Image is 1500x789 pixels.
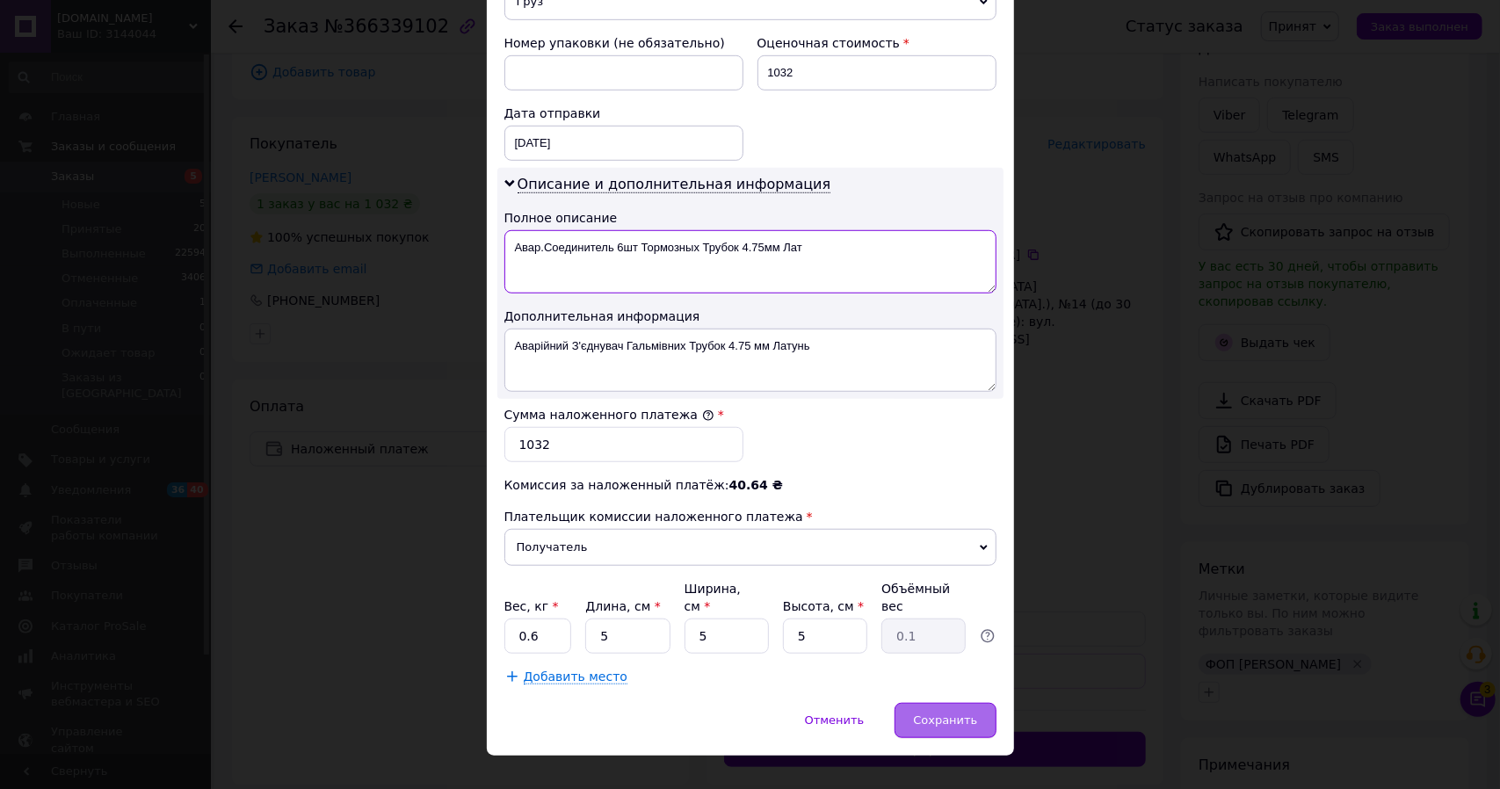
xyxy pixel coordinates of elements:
span: Добавить место [524,670,628,684]
div: Номер упаковки (не обязательно) [504,34,743,52]
span: Описание и дополнительная информация [518,176,831,193]
span: 40.64 ₴ [729,478,783,492]
span: Плательщик комиссии наложенного платежа [504,510,803,524]
span: Получатель [504,529,996,566]
textarea: Аварійний З'єднувач Гальмівних Трубок 4.75 мм Латунь [504,329,996,392]
span: Сохранить [913,713,977,727]
textarea: Авар.Соединитель 6шт Тормозных Трубок 4.75мм Лат [504,230,996,293]
label: Ширина, см [685,582,741,613]
label: Высота, см [783,599,864,613]
label: Сумма наложенного платежа [504,408,714,422]
label: Вес, кг [504,599,559,613]
div: Дополнительная информация [504,308,996,325]
div: Комиссия за наложенный платёж: [504,476,996,494]
div: Дата отправки [504,105,743,122]
label: Длина, см [585,599,660,613]
span: Отменить [805,713,865,727]
div: Полное описание [504,209,996,227]
div: Оценочная стоимость [757,34,996,52]
div: Объёмный вес [881,580,966,615]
